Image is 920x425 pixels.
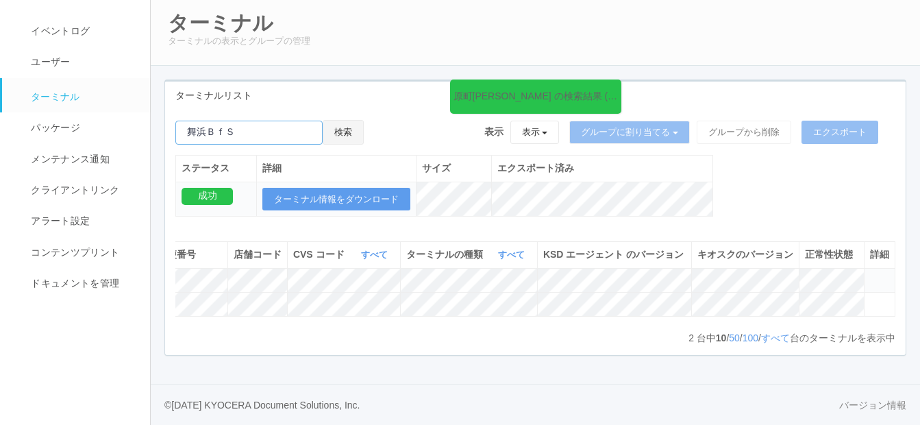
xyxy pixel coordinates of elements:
[569,121,690,144] button: グループに割り当てる
[2,112,162,143] a: パッケージ
[805,249,853,260] span: 正常性状態
[182,161,251,175] div: ステータス
[688,332,697,343] span: 2
[361,250,391,260] a: すべて
[182,188,233,205] div: 成功
[323,120,364,145] button: 検索
[168,12,903,34] h2: ターミナル
[543,249,684,260] span: KSD エージェント のバージョン
[2,144,162,175] a: メンテナンス通知
[870,247,889,262] div: 詳細
[2,78,162,112] a: ターミナル
[165,82,906,110] div: ターミナルリスト
[164,400,360,411] span: © [DATE] KYOCERA Document Solutions, Inc.
[2,237,162,268] a: コンテンツプリント
[716,332,727,343] span: 10
[697,249,793,260] span: キオスクのバージョン
[743,332,758,343] a: 100
[27,154,110,165] span: メンテナンス通知
[2,175,162,206] a: クライアントリンク
[761,332,790,343] a: すべて
[688,331,895,345] p: 台中 / / / 台のターミナルを表示中
[497,161,707,175] div: エクスポート済み
[262,161,410,175] div: 詳細
[510,121,560,144] button: 表示
[262,188,410,211] button: ターミナル情報をダウンロード
[729,332,740,343] a: 50
[2,47,162,77] a: ユーザー
[293,247,348,262] span: CVS コード
[358,248,395,262] button: すべて
[2,268,162,299] a: ドキュメントを管理
[27,56,70,67] span: ユーザー
[27,247,119,258] span: コンテンツプリント
[839,398,906,413] a: バージョン情報
[484,125,503,139] span: 表示
[453,89,618,104] div: 原町[PERSON_NAME] の検索結果 (2 件)
[234,249,282,260] span: 店舗コード
[27,184,119,195] span: クライアントリンク
[27,91,80,102] span: ターミナル
[801,121,878,144] button: エクスポート
[406,247,486,262] span: ターミナルの種類
[2,16,162,47] a: イベントログ
[422,161,486,175] div: サイズ
[27,25,90,36] span: イベントログ
[495,248,532,262] button: すべて
[498,250,528,260] a: すべて
[27,215,90,226] span: アラート設定
[27,278,119,289] span: ドキュメントを管理
[168,34,903,48] p: ターミナルの表示とグループの管理
[27,122,80,133] span: パッケージ
[697,121,791,144] button: グループから削除
[2,206,162,236] a: アラート設定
